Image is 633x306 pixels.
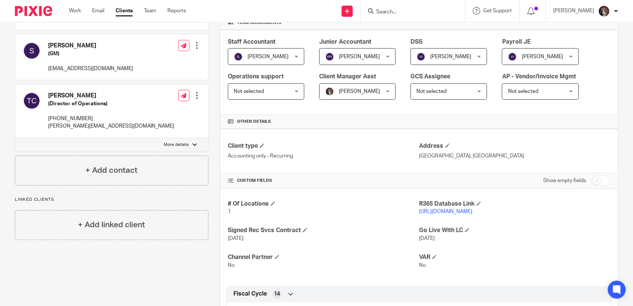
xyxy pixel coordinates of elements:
[15,6,52,16] img: Pixie
[85,165,138,176] h4: + Add contact
[419,152,610,160] p: [GEOGRAPHIC_DATA], [GEOGRAPHIC_DATA]
[325,52,334,61] img: svg%3E
[543,177,586,184] label: Show empty fields
[319,74,376,79] span: Client Manager Asst
[48,115,174,122] p: [PHONE_NUMBER]
[483,8,512,13] span: Get Support
[237,119,271,125] span: Other details
[228,39,275,45] span: Staff Accountant
[48,92,174,100] h4: [PERSON_NAME]
[410,74,450,79] span: GCS Assignee
[508,52,517,61] img: svg%3E
[419,227,610,234] h4: Go Live With LC
[164,142,189,148] p: More details
[508,89,538,94] span: Not selected
[325,87,334,96] img: Profile%20picture%20JUS.JPG
[502,74,576,79] span: AP - Vendor/Invoice Mgmt
[319,39,371,45] span: Junior Accountant
[419,200,610,208] h4: R365 Database Link
[69,7,81,15] a: Work
[23,42,41,60] img: svg%3E
[228,263,234,268] span: No
[48,42,133,50] h4: [PERSON_NAME]
[375,9,443,16] input: Search
[78,219,145,231] h4: + Add linked client
[234,52,243,61] img: svg%3E
[228,142,419,150] h4: Client type
[416,89,447,94] span: Not selected
[48,100,174,107] h5: (Director of Operations)
[419,236,435,241] span: [DATE]
[233,290,267,298] span: Fiscal Cycle
[419,142,610,150] h4: Address
[410,39,422,45] span: DSS
[237,20,281,26] span: Team assignments
[228,178,419,184] h4: CUSTOM FIELDS
[15,197,208,203] p: Linked clients
[228,200,419,208] h4: # Of Locations
[48,50,133,57] h5: (GM)
[167,7,186,15] a: Reports
[48,65,133,72] p: [EMAIL_ADDRESS][DOMAIN_NAME]
[48,122,174,130] p: [PERSON_NAME][EMAIL_ADDRESS][DOMAIN_NAME]
[228,253,419,261] h4: Channel Partner
[248,54,289,59] span: [PERSON_NAME]
[522,54,563,59] span: [PERSON_NAME]
[274,290,280,298] span: 14
[228,152,419,160] p: Accounting only - Recurring
[228,227,419,234] h4: Signed Rec Svcs Contract
[502,39,530,45] span: Payroll JE
[339,89,380,94] span: [PERSON_NAME]
[92,7,104,15] a: Email
[228,209,231,214] span: 1
[23,92,41,110] img: svg%3E
[116,7,133,15] a: Clients
[419,209,472,214] a: [URL][DOMAIN_NAME]
[419,253,610,261] h4: VAR
[339,54,380,59] span: [PERSON_NAME]
[228,236,243,241] span: [DATE]
[419,263,426,268] span: No
[598,5,610,17] img: Profile%20picture%20JUS.JPG
[144,7,156,15] a: Team
[234,89,264,94] span: Not selected
[416,52,425,61] img: svg%3E
[553,7,594,15] p: [PERSON_NAME]
[430,54,471,59] span: [PERSON_NAME]
[228,74,284,79] span: Operations support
